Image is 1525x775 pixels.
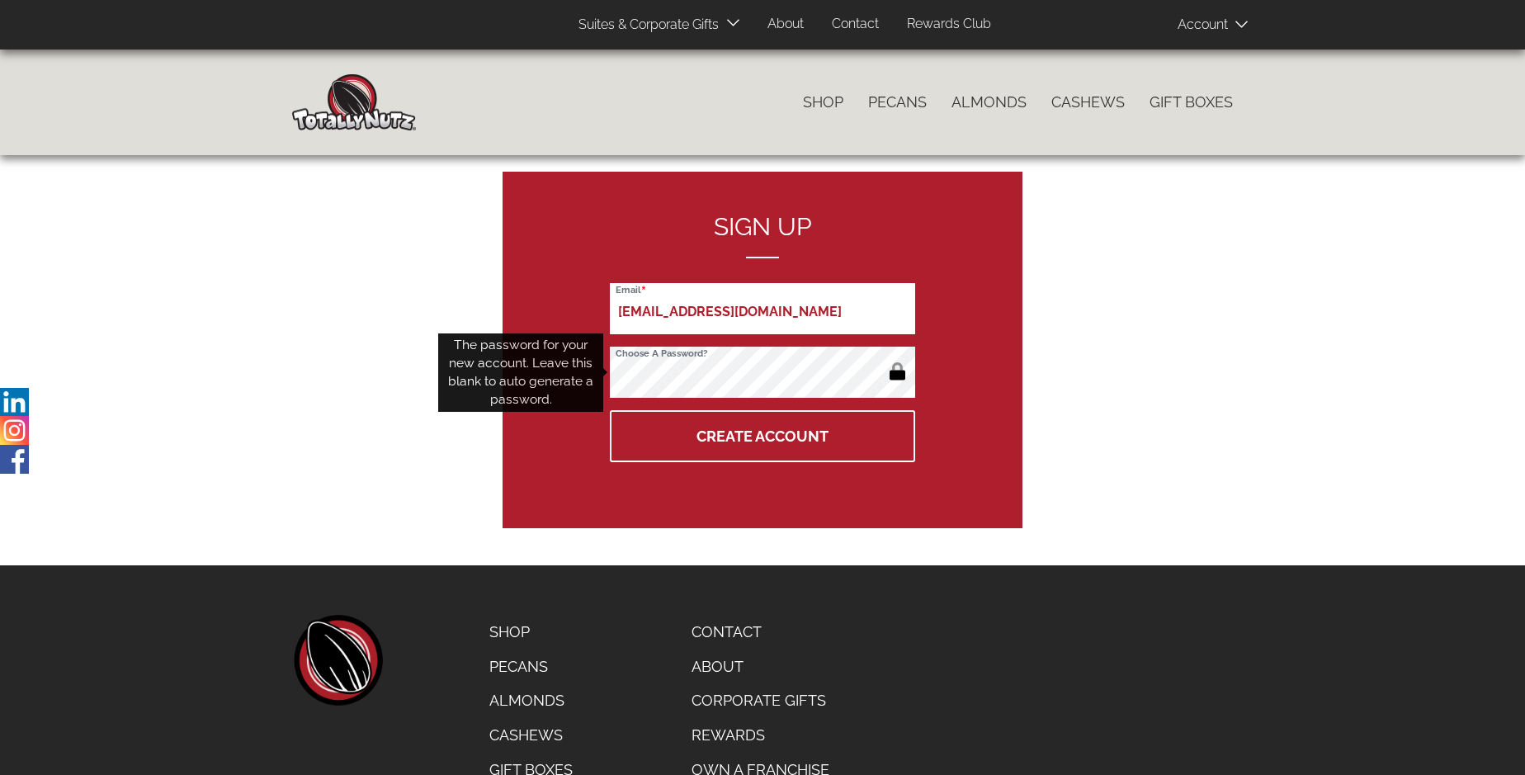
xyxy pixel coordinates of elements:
div: The password for your new account. Leave this blank to auto generate a password. [438,333,603,412]
button: Create Account [610,410,915,462]
a: Rewards [679,718,842,753]
a: Suites & Corporate Gifts [566,9,724,41]
a: Contact [819,8,891,40]
a: Gift Boxes [1137,85,1245,120]
a: Pecans [477,650,585,684]
img: Home [292,74,416,130]
a: About [755,8,816,40]
a: Cashews [1039,85,1137,120]
a: About [679,650,842,684]
a: Almonds [477,683,585,718]
a: Contact [679,615,842,650]
a: Shop [477,615,585,650]
a: Almonds [939,85,1039,120]
h2: Sign up [610,213,915,258]
a: Rewards Club [895,8,1003,40]
a: Shop [791,85,856,120]
a: home [292,615,383,706]
a: Corporate Gifts [679,683,842,718]
a: Pecans [856,85,939,120]
input: Email [610,283,915,334]
a: Cashews [477,718,585,753]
